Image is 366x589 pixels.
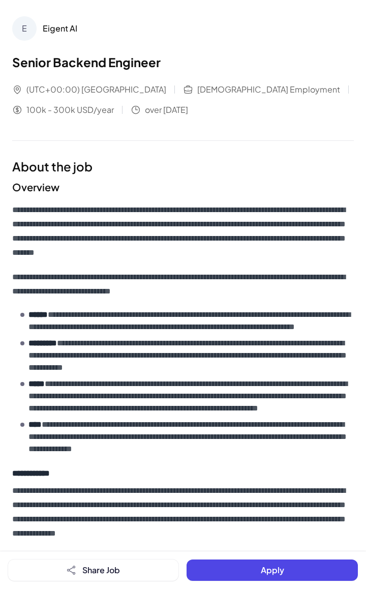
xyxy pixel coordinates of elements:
h2: Overview [12,180,354,195]
span: Apply [261,565,284,575]
span: [DEMOGRAPHIC_DATA] Employment [197,83,340,96]
div: Eigent AI [43,22,77,35]
h1: About the job [12,157,354,175]
span: (UTC+00:00) [GEOGRAPHIC_DATA] [26,83,166,96]
div: E [12,16,37,41]
span: Share Job [82,565,120,575]
button: Share Job [8,559,178,581]
h1: Senior Backend Engineer [12,53,354,71]
span: 100k - 300k USD/year [26,104,114,116]
span: over [DATE] [145,104,188,116]
button: Apply [187,559,358,581]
